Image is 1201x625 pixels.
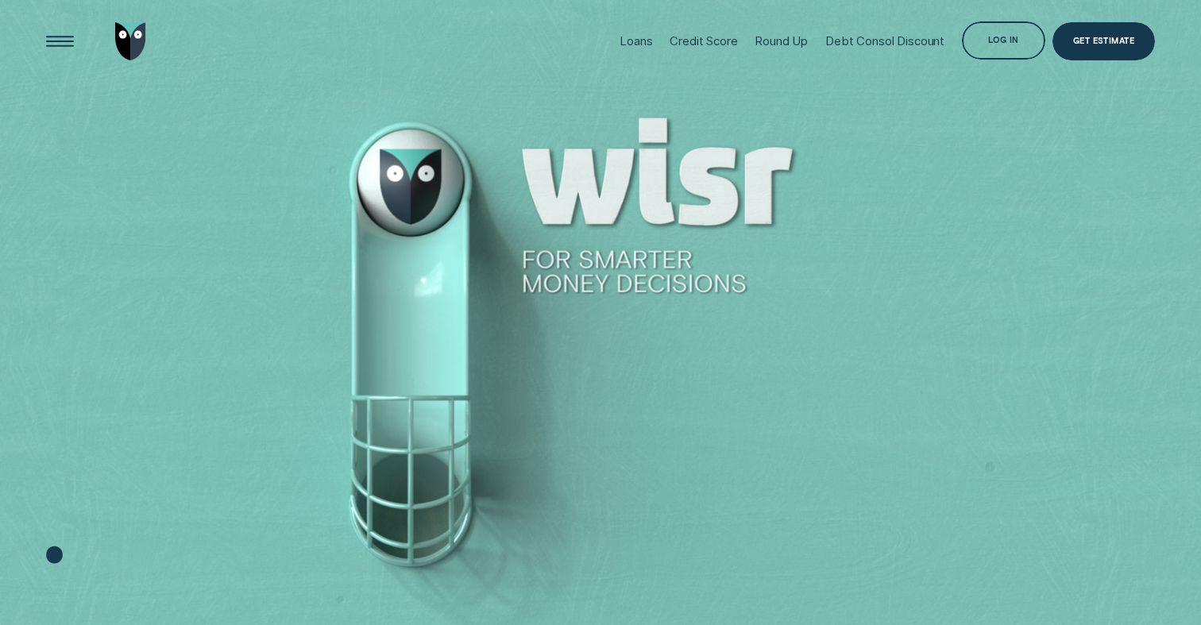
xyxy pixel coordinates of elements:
[755,34,808,48] div: Round Up
[620,34,652,48] div: Loans
[1052,22,1156,60] a: Get Estimate
[825,34,944,48] div: Debt Consol Discount
[41,22,79,60] button: Open Menu
[670,34,737,48] div: Credit Score
[962,21,1045,59] button: Log in
[115,22,146,60] img: Wisr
